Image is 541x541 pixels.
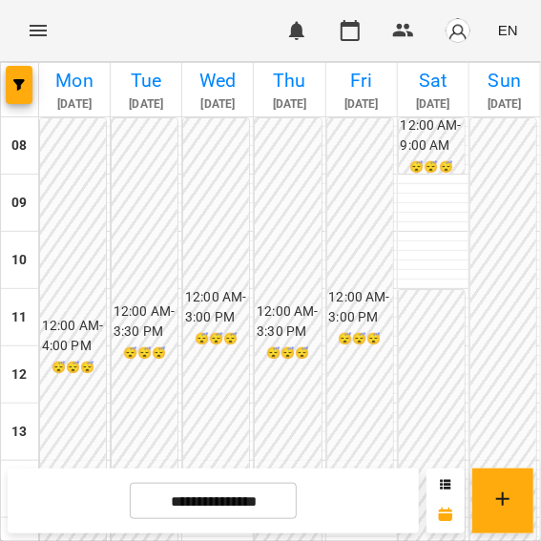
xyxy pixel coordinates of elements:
[329,66,394,95] h6: Fri
[498,20,518,40] span: EN
[114,95,178,114] h6: [DATE]
[257,302,319,343] h6: 12:00 AM - 3:30 PM
[257,66,322,95] h6: Thu
[11,135,27,156] h6: 08
[401,115,463,156] h6: 12:00 AM - 9:00 AM
[257,95,322,114] h6: [DATE]
[11,193,27,214] h6: 09
[11,422,27,443] h6: 13
[472,95,537,114] h6: [DATE]
[490,12,526,48] button: EN
[114,66,178,95] h6: Tue
[185,287,247,328] h6: 12:00 AM - 3:00 PM
[329,330,391,348] h6: 😴😴😴
[185,95,250,114] h6: [DATE]
[42,316,104,357] h6: 12:00 AM - 4:00 PM
[42,95,107,114] h6: [DATE]
[472,66,537,95] h6: Sun
[445,17,471,44] img: avatar_s.png
[401,66,466,95] h6: Sat
[185,66,250,95] h6: Wed
[114,344,176,363] h6: 😴😴😴
[11,250,27,271] h6: 10
[401,95,466,114] h6: [DATE]
[401,158,463,177] h6: 😴😴😴
[185,330,247,348] h6: 😴😴😴
[114,302,176,343] h6: 12:00 AM - 3:30 PM
[329,287,391,328] h6: 12:00 AM - 3:00 PM
[11,307,27,328] h6: 11
[257,344,319,363] h6: 😴😴😴
[11,364,27,385] h6: 12
[15,8,61,53] button: Menu
[329,95,394,114] h6: [DATE]
[42,359,104,377] h6: 😴😴😴
[42,66,107,95] h6: Mon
